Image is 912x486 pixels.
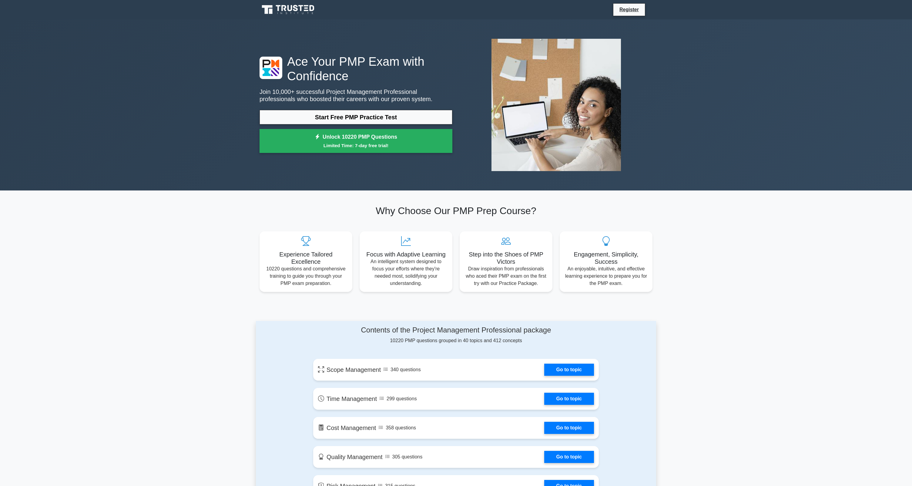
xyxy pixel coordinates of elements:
a: Go to topic [544,422,594,434]
p: Draw inspiration from professionals who aced their PMP exam on the first try with our Practice Pa... [464,265,548,287]
a: Register [616,6,642,13]
a: Go to topic [544,393,594,405]
h5: Focus with Adaptive Learning [364,251,448,258]
div: 10220 PMP questions grouped in 40 topics and 412 concepts [313,326,599,344]
a: Go to topic [544,451,594,463]
a: Start Free PMP Practice Test [260,110,452,124]
h2: Why Choose Our PMP Prep Course? [260,205,652,217]
p: An enjoyable, intuitive, and effective learning experience to prepare you for the PMP exam. [565,265,648,287]
p: An intelligent system designed to focus your efforts where they're needed most, solidifying your ... [364,258,448,287]
p: 10220 questions and comprehensive training to guide you through your PMP exam preparation. [264,265,347,287]
p: Join 10,000+ successful Project Management Professional professionals who boosted their careers w... [260,88,452,103]
h5: Step into the Shoes of PMP Victors [464,251,548,265]
small: Limited Time: 7-day free trial! [267,142,445,149]
a: Go to topic [544,364,594,376]
h5: Experience Tailored Excellence [264,251,347,265]
a: Unlock 10220 PMP QuestionsLimited Time: 7-day free trial! [260,129,452,153]
h1: Ace Your PMP Exam with Confidence [260,54,452,83]
h4: Contents of the Project Management Professional package [313,326,599,335]
h5: Engagement, Simplicity, Success [565,251,648,265]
